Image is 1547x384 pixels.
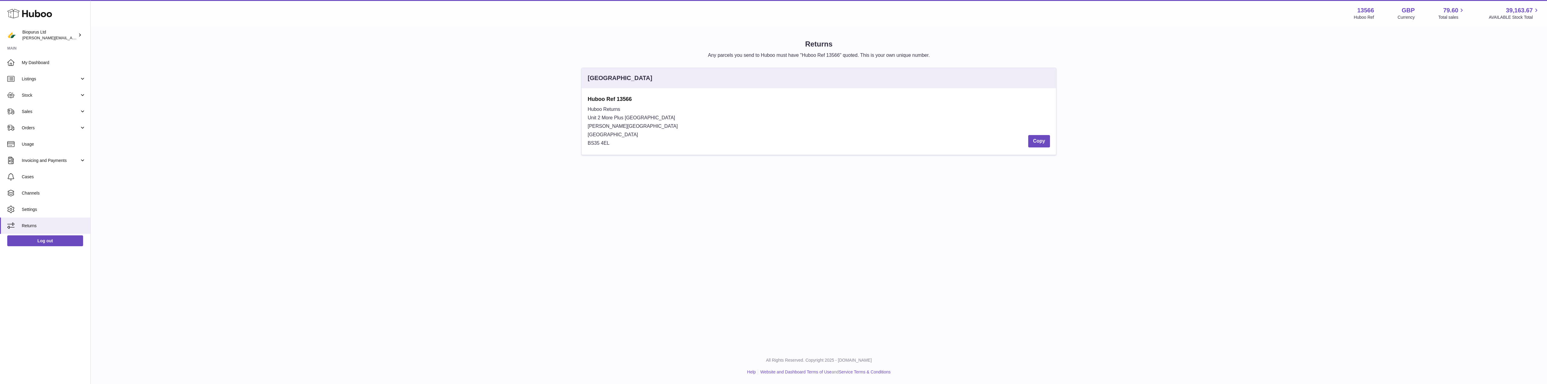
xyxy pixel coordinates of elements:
strong: Huboo Ref 13566 [588,95,1050,103]
button: Copy [1028,135,1050,147]
div: [GEOGRAPHIC_DATA] [588,74,652,82]
span: Settings [22,207,86,212]
img: peter@biopurus.co.uk [7,31,16,40]
span: Orders [22,125,79,131]
span: Returns [22,223,86,229]
li: and [758,369,890,375]
span: My Dashboard [22,60,86,66]
div: Currency [1398,15,1415,20]
span: Usage [22,141,86,147]
p: All Rights Reserved. Copyright 2025 - [DOMAIN_NAME] [95,357,1542,363]
a: Help [747,369,756,374]
span: Invoicing and Payments [22,158,79,163]
span: Total sales [1438,15,1465,20]
span: [GEOGRAPHIC_DATA] [588,132,638,137]
span: 39,163.67 [1506,6,1533,15]
span: Sales [22,109,79,115]
span: [PERSON_NAME][EMAIL_ADDRESS][DOMAIN_NAME] [22,35,121,40]
strong: 13566 [1357,6,1374,15]
span: Huboo Returns [588,107,620,112]
span: 79.60 [1443,6,1458,15]
p: Any parcels you send to Huboo must have "Huboo Ref 13566" quoted. This is your own unique number. [100,52,1537,59]
a: Service Terms & Conditions [839,369,891,374]
div: Huboo Ref [1354,15,1374,20]
span: Listings [22,76,79,82]
a: Log out [7,235,83,246]
span: Channels [22,190,86,196]
a: 79.60 Total sales [1438,6,1465,20]
span: BS35 4EL [588,140,609,146]
span: Stock [22,92,79,98]
strong: GBP [1402,6,1415,15]
a: Website and Dashboard Terms of Use [760,369,832,374]
a: 39,163.67 AVAILABLE Stock Total [1489,6,1540,20]
span: Cases [22,174,86,180]
span: Unit 2 More Plus [GEOGRAPHIC_DATA] [588,115,675,120]
span: AVAILABLE Stock Total [1489,15,1540,20]
h1: Returns [100,39,1537,49]
div: Biopurus Ltd [22,29,77,41]
span: [PERSON_NAME][GEOGRAPHIC_DATA] [588,124,678,129]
